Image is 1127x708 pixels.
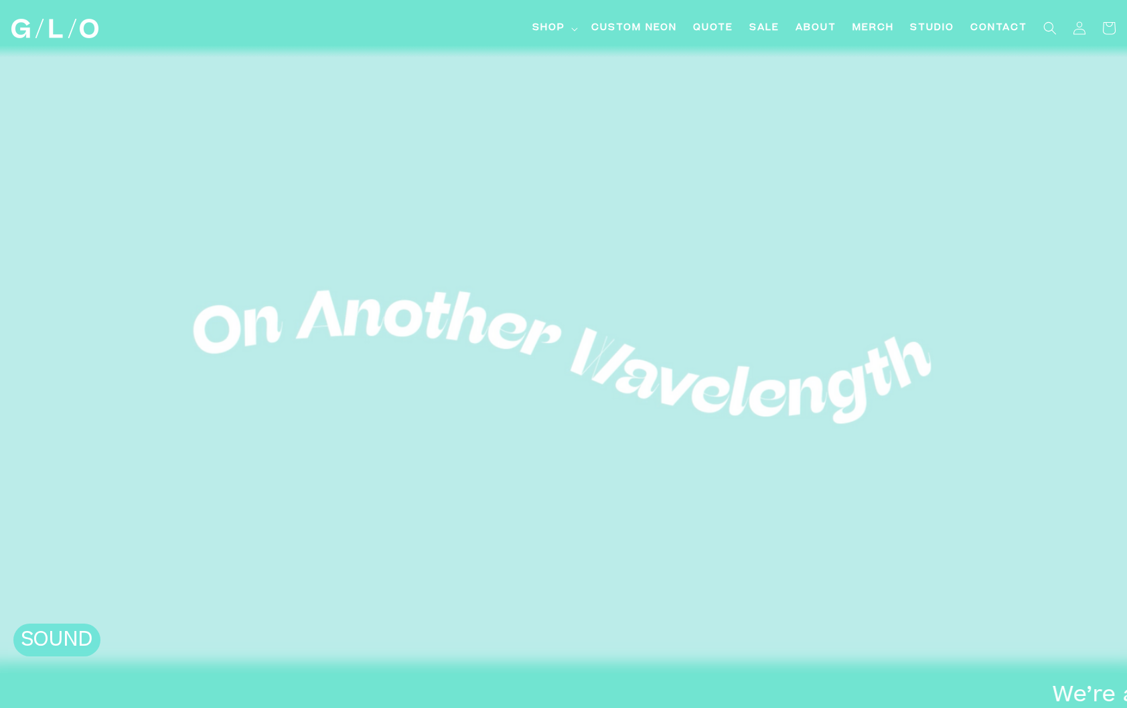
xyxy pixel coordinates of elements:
[796,21,836,36] span: About
[591,21,677,36] span: Custom Neon
[685,13,741,44] a: Quote
[749,21,779,36] span: SALE
[844,13,902,44] a: Merch
[532,21,565,36] span: Shop
[11,19,98,38] img: GLO Studio
[583,13,685,44] a: Custom Neon
[902,13,962,44] a: Studio
[962,13,1035,44] a: Contact
[852,21,894,36] span: Merch
[20,630,94,654] h2: SOUND
[910,21,954,36] span: Studio
[6,14,103,44] a: GLO Studio
[524,13,583,44] summary: Shop
[787,13,844,44] a: About
[1035,13,1065,43] summary: Search
[970,21,1027,36] span: Contact
[741,13,787,44] a: SALE
[693,21,733,36] span: Quote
